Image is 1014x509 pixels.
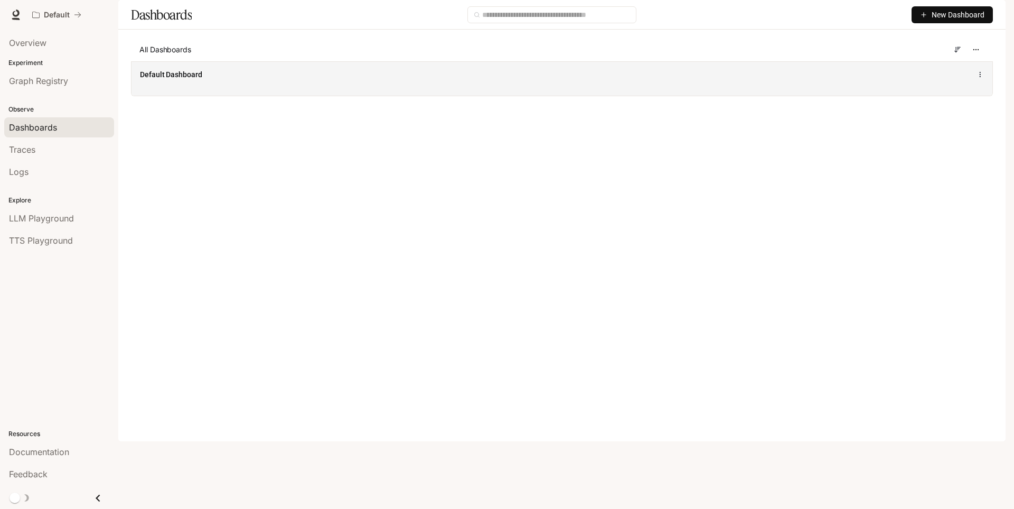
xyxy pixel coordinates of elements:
a: Default Dashboard [140,69,202,80]
button: New Dashboard [912,6,993,23]
button: All workspaces [27,4,86,25]
h1: Dashboards [131,4,192,25]
span: New Dashboard [932,9,984,21]
span: All Dashboards [139,44,191,55]
p: Default [44,11,70,20]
